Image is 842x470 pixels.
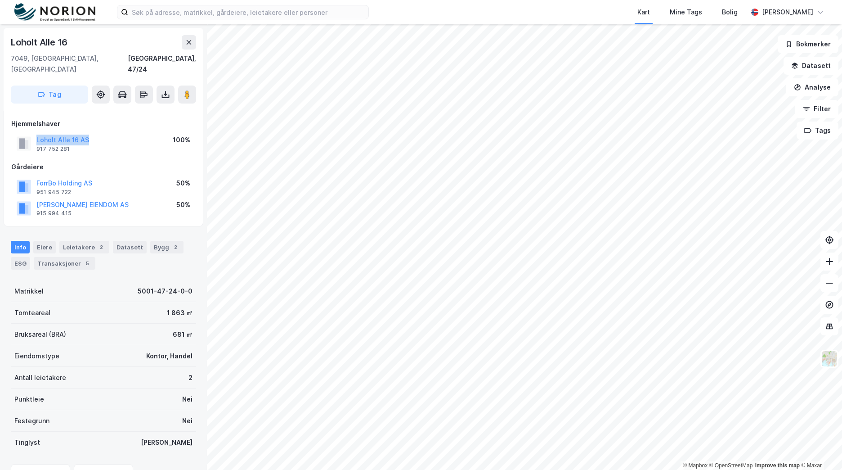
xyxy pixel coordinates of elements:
div: Loholt Alle 16 [11,35,69,50]
div: Leietakere [59,241,109,253]
div: Mine Tags [670,7,702,18]
div: Nei [182,394,193,405]
div: Tinglyst [14,437,40,448]
div: 2 [97,243,106,252]
div: Eiendomstype [14,351,59,362]
div: 2 [188,372,193,383]
div: Antall leietakere [14,372,66,383]
div: 50% [176,178,190,189]
div: ESG [11,257,30,270]
div: [PERSON_NAME] [141,437,193,448]
div: Bygg [150,241,184,253]
div: 681 ㎡ [173,329,193,340]
div: 915 994 415 [36,210,72,217]
div: 2 [171,243,180,252]
img: Z [821,350,838,367]
div: [GEOGRAPHIC_DATA], 47/24 [128,53,196,75]
div: 917 752 281 [36,145,70,153]
button: Bokmerker [778,35,838,53]
button: Tag [11,86,88,104]
div: 951 945 722 [36,189,71,196]
div: Gårdeiere [11,162,196,172]
a: Improve this map [755,462,800,469]
iframe: Chat Widget [797,427,842,470]
button: Tags [797,122,838,140]
div: Datasett [113,241,147,253]
div: Nei [182,416,193,426]
img: norion-logo.80e7a08dc31c2e691866.png [14,3,95,22]
div: Kontrollprogram for chat [797,427,842,470]
div: Transaksjoner [34,257,95,270]
button: Filter [795,100,838,118]
div: Kontor, Handel [146,351,193,362]
div: Kart [637,7,650,18]
div: 100% [173,135,190,145]
div: Hjemmelshaver [11,118,196,129]
div: 5001-47-24-0-0 [138,286,193,297]
div: 7049, [GEOGRAPHIC_DATA], [GEOGRAPHIC_DATA] [11,53,128,75]
div: 50% [176,199,190,210]
div: 5 [83,259,92,268]
div: Punktleie [14,394,44,405]
div: Matrikkel [14,286,44,297]
div: Festegrunn [14,416,49,426]
div: Bruksareal (BRA) [14,329,66,340]
button: Analyse [786,78,838,96]
div: 1 863 ㎡ [167,307,193,318]
div: [PERSON_NAME] [762,7,813,18]
div: Info [11,241,30,253]
div: Eiere [33,241,56,253]
input: Søk på adresse, matrikkel, gårdeiere, leietakere eller personer [128,5,368,19]
a: OpenStreetMap [709,462,753,469]
button: Datasett [784,57,838,75]
div: Tomteareal [14,307,50,318]
a: Mapbox [683,462,708,469]
div: Bolig [722,7,738,18]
